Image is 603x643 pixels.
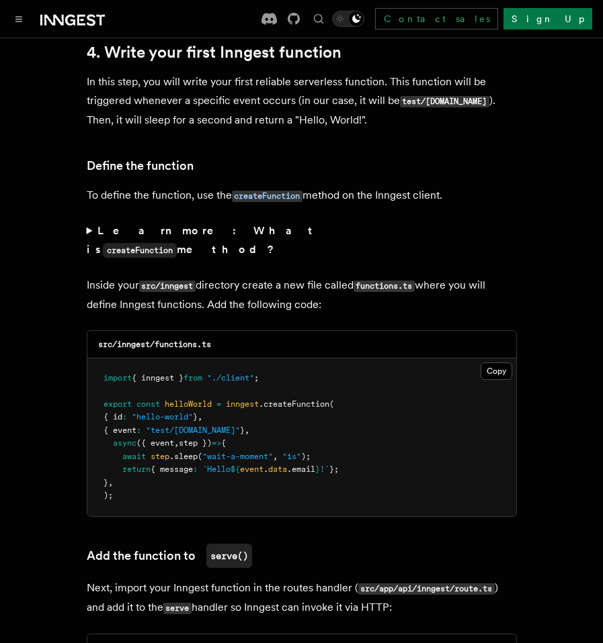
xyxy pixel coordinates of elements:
[151,464,193,474] span: { message
[165,399,212,409] span: helloWorld
[332,11,364,27] button: Toggle dark mode
[311,11,327,27] button: Find something...
[273,452,278,461] span: ,
[198,412,202,422] span: ,
[87,579,517,617] p: Next, import your Inngest function in the routes handler ( ) and add it to the handler so Inngest...
[104,478,108,487] span: }
[320,464,329,474] span: !`
[400,96,489,107] code: test/[DOMAIN_NAME]
[206,544,252,568] code: serve()
[132,412,193,422] span: "hello-world"
[216,399,221,409] span: =
[104,426,136,435] span: { event
[87,221,517,260] summary: Learn more: What iscreateFunctionmethod?
[193,464,198,474] span: :
[245,426,249,435] span: ,
[146,426,240,435] span: "test/[DOMAIN_NAME]"
[104,399,132,409] span: export
[169,452,198,461] span: .sleep
[87,72,517,130] p: In this step, you will write your first reliable serverless function. This function will be trigg...
[193,412,198,422] span: }
[136,399,160,409] span: const
[122,452,146,461] span: await
[151,452,169,461] span: step
[104,373,132,383] span: import
[87,224,319,256] strong: Learn more: What is method?
[254,373,259,383] span: ;
[240,426,245,435] span: }
[136,438,174,448] span: ({ event
[329,399,334,409] span: (
[207,373,254,383] span: "./client"
[259,399,329,409] span: .createFunction
[329,464,339,474] span: };
[240,464,264,474] span: event
[87,276,517,314] p: Inside your directory create a new file called where you will define Inngest functions. Add the f...
[98,340,211,349] code: src/inngest/functions.ts
[163,603,192,614] code: serve
[231,464,240,474] span: ${
[87,186,517,205] p: To define the function, use the method on the Inngest client.
[174,438,179,448] span: ,
[184,373,202,383] span: from
[202,464,231,474] span: `Hello
[315,464,320,474] span: }
[11,11,27,27] button: Toggle navigation
[268,464,287,474] span: data
[179,438,212,448] span: step })
[202,452,273,461] span: "wait-a-moment"
[104,491,113,500] span: );
[212,438,221,448] span: =>
[198,452,202,461] span: (
[87,43,341,62] a: 4. Write your first Inngest function
[113,438,136,448] span: async
[264,464,268,474] span: .
[358,583,495,595] code: src/app/api/inngest/route.ts
[504,8,592,30] a: Sign Up
[282,452,301,461] span: "1s"
[136,426,141,435] span: :
[232,191,303,202] code: createFunction
[226,399,259,409] span: inngest
[221,438,226,448] span: {
[87,156,194,175] a: Define the function
[287,464,315,474] span: .email
[481,362,512,380] button: Copy
[232,189,303,201] a: createFunction
[103,243,177,258] code: createFunction
[354,281,415,292] code: functions.ts
[139,281,196,292] code: src/inngest
[301,452,311,461] span: );
[132,373,184,383] span: { inngest }
[104,412,122,422] span: { id
[122,412,127,422] span: :
[122,464,151,474] span: return
[108,478,113,487] span: ,
[87,544,252,568] a: Add the function toserve()
[375,8,498,30] a: Contact sales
